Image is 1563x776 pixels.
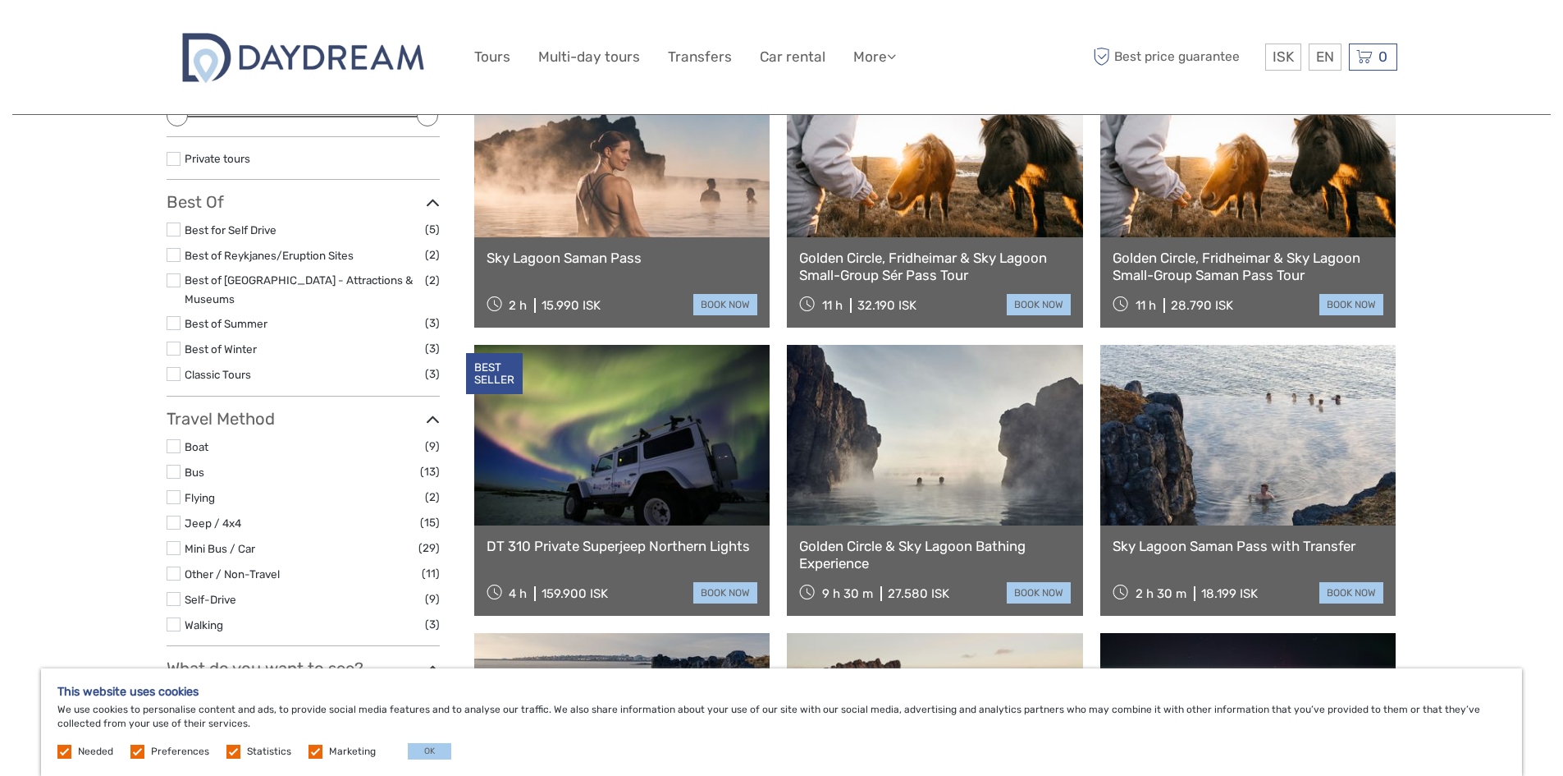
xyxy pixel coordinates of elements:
[425,271,440,290] span: (2)
[1113,250,1384,283] a: Golden Circle, Fridheimar & Sky Lagoon Small-Group Saman Pass Tour
[1273,48,1294,65] span: ISK
[542,298,601,313] div: 15.990 ISK
[693,582,757,604] a: book now
[509,298,527,313] span: 2 h
[185,542,255,555] a: Mini Bus / Car
[1136,298,1156,313] span: 11 h
[418,539,440,558] span: (29)
[41,668,1522,776] div: We use cookies to personalise content and ads, to provide social media features and to analyse ou...
[425,437,440,456] span: (9)
[425,220,440,239] span: (5)
[425,488,440,507] span: (2)
[1201,586,1258,601] div: 18.199 ISK
[185,317,267,330] a: Best of Summer
[487,250,758,266] a: Sky Lagoon Saman Pass
[167,23,440,91] img: 2722-c67f3ee1-da3f-448a-ae30-a82a1b1ec634_logo_big.jpg
[1136,586,1186,601] span: 2 h 30 m
[1113,538,1384,554] a: Sky Lagoon Saman Pass with Transfer
[542,586,608,601] div: 159.900 ISK
[185,249,354,262] a: Best of Reykjanes/Eruption Sites
[1090,44,1261,71] span: Best price guarantee
[1171,298,1233,313] div: 28.790 ISK
[538,45,640,69] a: Multi-day tours
[185,567,280,581] a: Other / Non-Travel
[1007,294,1071,315] a: book now
[78,745,113,759] label: Needed
[185,368,251,381] a: Classic Tours
[1376,48,1390,65] span: 0
[799,538,1071,572] a: Golden Circle & Sky Lagoon Bathing Experience
[420,462,440,481] span: (13)
[185,440,208,453] a: Boat
[425,590,440,608] span: (9)
[474,45,510,69] a: Tours
[167,659,440,678] h3: What do you want to see?
[57,685,1506,699] h5: This website uses cookies
[1319,294,1383,315] a: book now
[822,298,843,313] span: 11 h
[185,342,257,356] a: Best of Winter
[185,152,250,165] a: Private tours
[408,743,451,760] button: OK
[888,586,949,601] div: 27.580 ISK
[509,586,527,601] span: 4 h
[693,294,757,315] a: book now
[185,517,241,530] a: Jeep / 4x4
[760,45,825,69] a: Car rental
[1319,582,1383,604] a: book now
[329,745,376,759] label: Marketing
[1007,582,1071,604] a: book now
[185,223,276,236] a: Best for Self Drive
[185,273,413,305] a: Best of [GEOGRAPHIC_DATA] - Attractions & Museums
[425,314,440,333] span: (3)
[425,365,440,383] span: (3)
[422,564,440,583] span: (11)
[420,513,440,532] span: (15)
[185,466,204,479] a: Bus
[23,29,185,42] p: We're away right now. Please check back later!
[425,615,440,634] span: (3)
[189,25,208,45] button: Open LiveChat chat widget
[247,745,291,759] label: Statistics
[1309,44,1341,71] div: EN
[425,339,440,358] span: (3)
[799,250,1071,283] a: Golden Circle, Fridheimar & Sky Lagoon Small-Group Sér Pass Tour
[822,586,873,601] span: 9 h 30 m
[487,538,758,554] a: DT 310 Private Superjeep Northern Lights
[853,45,896,69] a: More
[151,745,209,759] label: Preferences
[185,593,236,606] a: Self-Drive
[167,409,440,429] h3: Travel Method
[185,618,223,631] a: Walking
[185,491,215,504] a: Flying
[167,192,440,212] h3: Best Of
[668,45,732,69] a: Transfers
[857,298,916,313] div: 32.190 ISK
[466,353,523,394] div: BEST SELLER
[425,246,440,264] span: (2)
